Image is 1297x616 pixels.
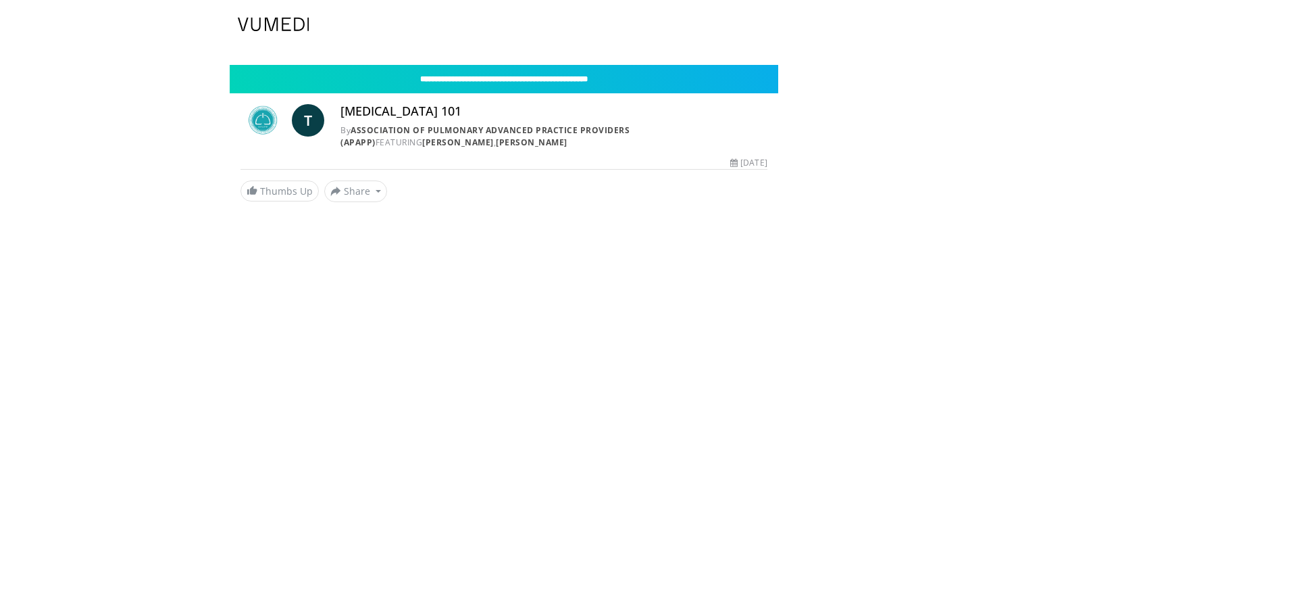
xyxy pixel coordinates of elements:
button: Share [324,181,387,202]
a: [PERSON_NAME] [422,137,494,148]
a: Association of Pulmonary Advanced Practice Providers (APAPP) [340,124,630,148]
img: VuMedi Logo [238,18,309,31]
a: T [292,104,324,137]
a: Thumbs Up [240,181,319,202]
h4: [MEDICAL_DATA] 101 [340,104,767,119]
a: [PERSON_NAME] [496,137,567,148]
div: By FEATURING , [340,124,767,149]
img: Association of Pulmonary Advanced Practice Providers (APAPP) [240,104,286,137]
div: [DATE] [730,157,767,169]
